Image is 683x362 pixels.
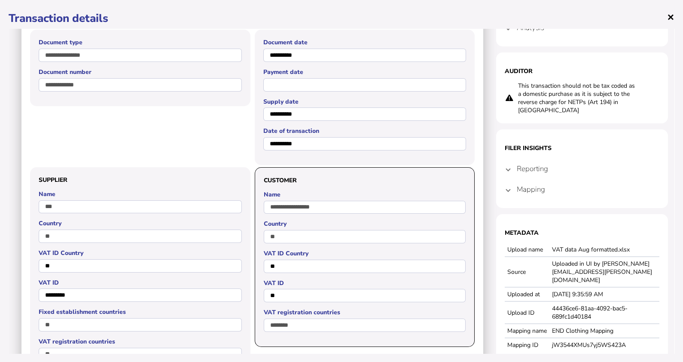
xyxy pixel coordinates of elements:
[263,127,467,135] label: Date of transaction
[263,68,467,76] label: Payment date
[264,176,466,184] h3: Customer
[505,301,549,324] td: Upload ID
[39,219,242,227] label: Country
[517,164,548,174] h4: Reporting
[505,257,549,287] td: Source
[39,337,242,346] label: VAT registration countries
[505,324,549,338] td: Mapping name
[263,38,467,46] label: Document date
[264,190,466,199] label: Name
[505,243,549,257] td: Upload name
[549,301,659,324] td: 44436ce6-81aa-4092-bac5-689fc1d40184
[264,308,466,316] label: VAT registration countries
[39,68,242,76] label: Document number
[549,338,659,352] td: jW3544XMUs7yj5WS423A
[39,190,242,198] label: Name
[549,243,659,257] td: VAT data Aug formatted.xlsx
[264,220,466,228] label: Country
[667,9,674,25] span: ×
[505,179,659,199] mat-expansion-panel-header: Mapping
[39,308,242,316] label: Fixed establishment countries
[549,324,659,338] td: END Clothing Mapping
[505,144,659,152] h1: Filer Insights
[39,249,242,257] label: VAT ID Country
[264,279,466,287] label: VAT ID
[263,98,467,106] label: Supply date
[505,67,659,75] h1: Auditor
[549,287,659,301] td: [DATE] 9:35:59 AM
[505,229,659,237] h1: Metadata
[39,279,242,287] label: VAT ID
[505,338,549,352] td: Mapping ID
[39,176,242,184] h3: Supplier
[518,81,638,115] td: This transaction should not be tax coded as a domestic purchase as it is subject to the reverse c...
[505,158,659,179] mat-expansion-panel-header: Reporting
[264,249,466,258] label: VAT ID Country
[39,38,242,46] label: Document type
[517,184,545,194] h4: Mapping
[505,287,549,301] td: Uploaded at
[9,11,674,26] h1: Transaction details
[549,257,659,287] td: Uploaded in UI by [PERSON_NAME][EMAIL_ADDRESS][PERSON_NAME][DOMAIN_NAME]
